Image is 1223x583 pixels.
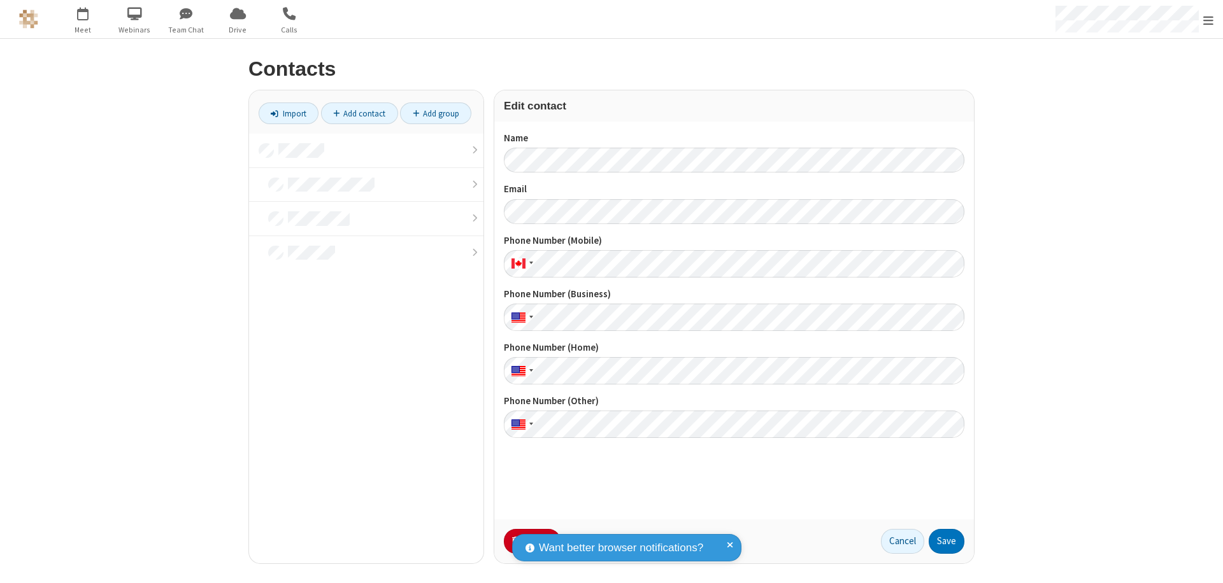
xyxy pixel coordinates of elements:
[19,10,38,29] img: QA Selenium DO NOT DELETE OR CHANGE
[504,357,537,384] div: United States: + 1
[111,24,159,36] span: Webinars
[504,100,964,112] h3: Edit contact
[504,234,964,248] label: Phone Number (Mobile)
[504,341,964,355] label: Phone Number (Home)
[266,24,313,36] span: Calls
[504,411,537,438] div: United States: + 1
[929,529,964,554] button: Save
[504,529,561,554] button: Delete
[504,287,964,302] label: Phone Number (Business)
[881,529,924,554] button: Cancel
[504,394,964,409] label: Phone Number (Other)
[59,24,107,36] span: Meet
[400,102,471,124] a: Add group
[539,540,703,556] span: Want better browser notifications?
[321,102,398,124] a: Add contact
[214,24,262,36] span: Drive
[504,182,964,197] label: Email
[504,131,964,146] label: Name
[248,58,975,80] h2: Contacts
[504,250,537,277] div: Canada: + 1
[504,304,537,331] div: United States: + 1
[259,102,318,124] a: Import
[162,24,210,36] span: Team Chat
